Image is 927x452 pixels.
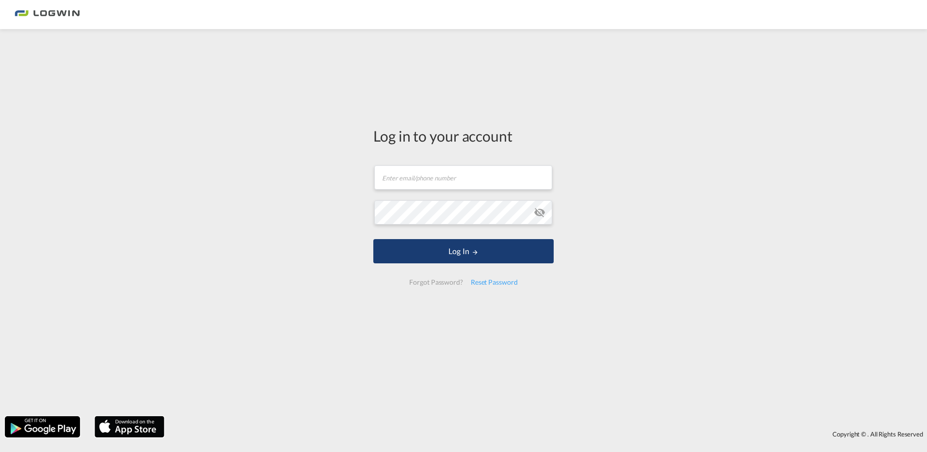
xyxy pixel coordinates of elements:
img: bc73a0e0d8c111efacd525e4c8ad7d32.png [15,4,80,26]
div: Forgot Password? [405,274,466,291]
div: Reset Password [467,274,522,291]
div: Log in to your account [373,126,554,146]
button: LOGIN [373,239,554,263]
md-icon: icon-eye-off [534,207,545,218]
div: Copyright © . All Rights Reserved [169,426,927,442]
input: Enter email/phone number [374,165,552,190]
img: google.png [4,415,81,438]
img: apple.png [94,415,165,438]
